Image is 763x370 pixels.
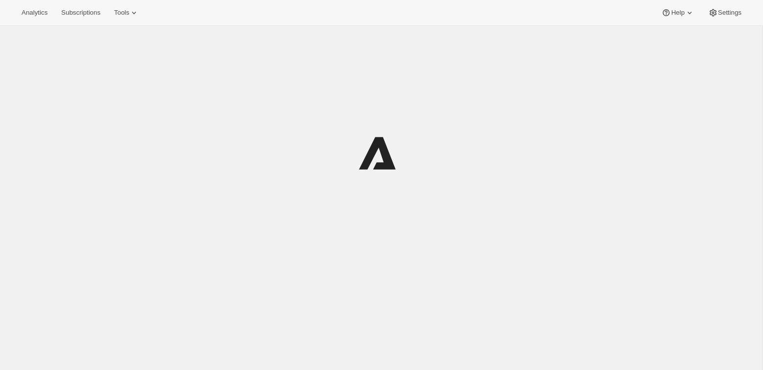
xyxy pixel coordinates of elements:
[718,9,741,17] span: Settings
[671,9,684,17] span: Help
[655,6,700,20] button: Help
[22,9,47,17] span: Analytics
[61,9,100,17] span: Subscriptions
[702,6,747,20] button: Settings
[55,6,106,20] button: Subscriptions
[114,9,129,17] span: Tools
[16,6,53,20] button: Analytics
[108,6,145,20] button: Tools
